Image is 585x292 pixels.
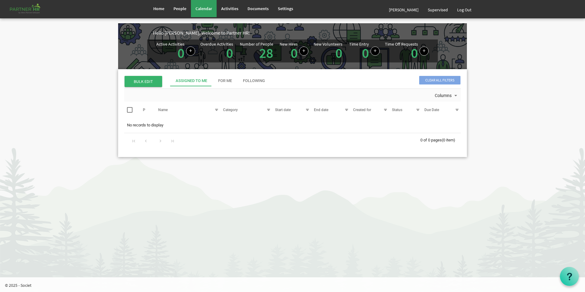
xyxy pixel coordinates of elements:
[453,1,476,18] a: Log Out
[384,1,423,18] a: [PERSON_NAME]
[349,42,380,60] div: Number of Time Entries
[243,78,265,84] div: Following
[142,136,150,145] div: Go to previous page
[153,6,164,11] span: Home
[385,42,418,46] div: Time Off Requests
[226,44,233,62] a: 0
[392,108,402,112] span: Status
[362,44,369,62] a: 0
[153,29,467,36] div: Hello [PERSON_NAME], Welcome to Partner HR!
[176,78,207,84] div: Assigned To Me
[353,108,371,112] span: Created for
[424,108,439,112] span: Due Date
[240,42,275,60] div: Total number of active people in Partner HR
[156,42,195,60] div: Number of active Activities in Partner HR
[5,282,585,288] p: © 2025 - Societ
[221,6,238,11] span: Activities
[420,138,442,142] span: 0 of 0 pages
[278,6,293,11] span: Settings
[156,42,184,46] div: Active Activities
[275,108,291,112] span: Start date
[170,75,507,86] div: tab-header
[186,47,195,56] a: Create a new Activity
[280,42,298,46] div: New Hires
[280,42,308,60] div: People hired in the last 7 days
[125,76,162,87] span: BULK EDIT
[419,47,429,56] a: Create a new time off request
[434,89,460,102] div: Columns
[385,42,429,60] div: Number of active time off requests
[428,7,448,13] span: Supervised
[130,136,138,145] div: Go to first page
[240,42,273,46] div: Number of People
[124,119,461,131] td: No records to display
[371,47,380,56] a: Log hours
[143,108,145,112] span: P
[196,6,212,11] span: Calendar
[299,47,308,56] a: Add new person to Partner HR
[259,44,273,62] a: 28
[411,44,418,62] a: 0
[291,44,298,62] a: 0
[223,108,238,112] span: Category
[156,136,165,145] div: Go to next page
[173,6,186,11] span: People
[314,108,328,112] span: End date
[314,42,344,60] div: Volunteer hired in the last 7 days
[419,76,460,84] span: Clear all filters
[434,92,452,99] span: Columns
[335,44,342,62] a: 0
[420,133,461,146] div: 0 of 0 pages (0 item)
[248,6,269,11] span: Documents
[349,42,369,46] div: Time Entry
[200,42,233,46] div: Overdue Activities
[168,136,177,145] div: Go to last page
[158,108,168,112] span: Name
[218,78,232,84] div: For Me
[423,1,453,18] a: Supervised
[200,42,235,60] div: Activities assigned to you for which the Due Date is passed
[442,138,455,142] span: (0 item)
[434,92,460,100] button: Columns
[177,44,184,62] a: 0
[314,42,342,46] div: New Volunteers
